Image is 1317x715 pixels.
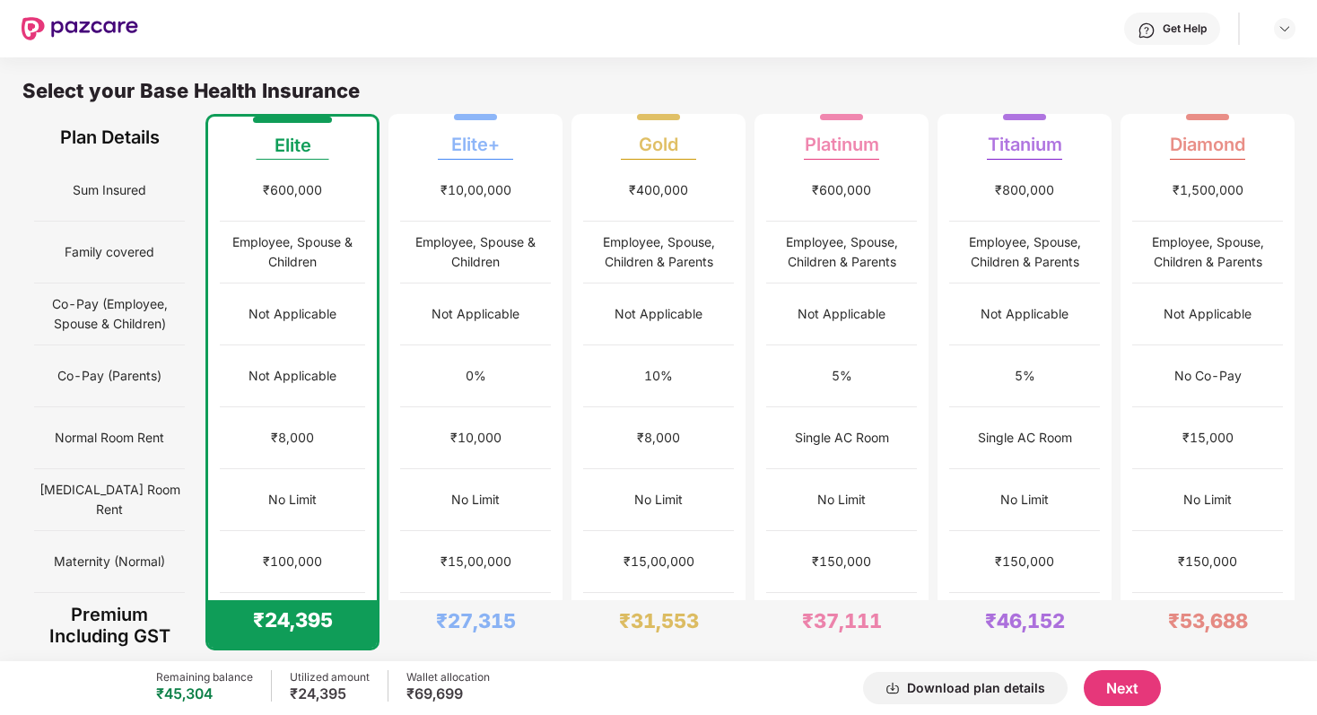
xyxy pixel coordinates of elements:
[885,681,900,695] img: svg+xml;base64,PHN2ZyBpZD0iRG93bmxvYWQtMzJ4MzIiIHhtbG5zPSJodHRwOi8vd3d3LnczLm9yZy8yMDAwL3N2ZyIgd2...
[981,304,1068,324] div: Not Applicable
[832,366,852,386] div: 5%
[440,180,511,200] div: ₹10,00,000
[156,670,253,684] div: Remaining balance
[907,681,1045,695] div: Download plan details
[253,607,333,632] div: ₹24,395
[1164,304,1252,324] div: Not Applicable
[629,180,688,200] div: ₹400,000
[249,366,336,386] div: Not Applicable
[22,17,138,40] img: New Pazcare Logo
[1178,552,1237,571] div: ₹150,000
[55,421,164,455] span: Normal Room Rent
[65,235,154,269] span: Family covered
[34,600,185,650] div: Premium Including GST
[1084,670,1161,706] button: Next
[466,366,486,386] div: 0%
[450,428,502,448] div: ₹10,000
[440,552,511,571] div: ₹15,00,000
[263,180,322,200] div: ₹600,000
[1138,22,1156,39] img: svg+xml;base64,PHN2ZyBpZD0iSGVscC0zMngzMiIgeG1sbnM9Imh0dHA6Ly93d3cudzMub3JnLzIwMDAvc3ZnIiB3aWR0aD...
[1173,180,1243,200] div: ₹1,500,000
[863,672,1068,704] button: Download plan details
[451,490,500,510] div: No Limit
[451,119,500,155] div: Elite+
[949,232,1100,272] div: Employee, Spouse, Children & Parents
[22,78,1295,114] div: Select your Base Health Insurance
[220,232,365,272] div: Employee, Spouse & Children
[400,232,551,272] div: Employee, Spouse & Children
[795,428,889,448] div: Single AC Room
[988,119,1062,155] div: Titanium
[406,670,490,684] div: Wallet allocation
[34,114,185,160] div: Plan Details
[57,359,161,393] span: Co-Pay (Parents)
[1168,608,1248,633] div: ₹53,688
[1170,119,1245,155] div: Diamond
[271,428,314,448] div: ₹8,000
[812,180,871,200] div: ₹600,000
[805,119,879,155] div: Platinum
[802,608,882,633] div: ₹37,111
[1182,428,1234,448] div: ₹15,000
[1183,490,1232,510] div: No Limit
[634,490,683,510] div: No Limit
[624,552,694,571] div: ₹15,00,000
[766,232,917,272] div: Employee, Spouse, Children & Parents
[249,304,336,324] div: Not Applicable
[1000,490,1049,510] div: No Limit
[1163,22,1207,36] div: Get Help
[798,304,885,324] div: Not Applicable
[985,608,1065,633] div: ₹46,152
[817,490,866,510] div: No Limit
[1132,232,1283,272] div: Employee, Spouse, Children & Parents
[812,552,871,571] div: ₹150,000
[637,428,680,448] div: ₹8,000
[263,552,322,571] div: ₹100,000
[34,287,185,341] span: Co-Pay (Employee, Spouse & Children)
[619,608,699,633] div: ₹31,553
[54,545,165,579] span: Maternity (Normal)
[1174,366,1242,386] div: No Co-Pay
[275,120,311,156] div: Elite
[583,232,734,272] div: Employee, Spouse, Children & Parents
[1278,22,1292,36] img: svg+xml;base64,PHN2ZyBpZD0iRHJvcGRvd24tMzJ4MzIiIHhtbG5zPSJodHRwOi8vd3d3LnczLm9yZy8yMDAwL3N2ZyIgd2...
[615,304,702,324] div: Not Applicable
[268,490,317,510] div: No Limit
[1015,366,1035,386] div: 5%
[995,552,1054,571] div: ₹150,000
[290,684,370,702] div: ₹24,395
[639,119,678,155] div: Gold
[432,304,519,324] div: Not Applicable
[436,608,516,633] div: ₹27,315
[290,670,370,684] div: Utilized amount
[406,684,490,702] div: ₹69,699
[73,173,146,207] span: Sum Insured
[644,366,673,386] div: 10%
[978,428,1072,448] div: Single AC Room
[995,180,1054,200] div: ₹800,000
[34,473,185,527] span: [MEDICAL_DATA] Room Rent
[156,684,253,702] div: ₹45,304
